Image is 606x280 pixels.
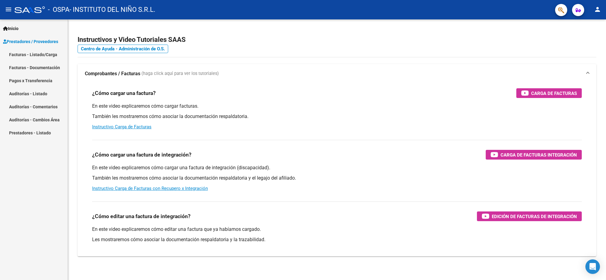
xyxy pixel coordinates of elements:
p: En este video explicaremos cómo cargar una factura de integración (discapacidad). [92,164,582,171]
div: Open Intercom Messenger [585,259,600,274]
mat-icon: person [594,6,601,13]
a: Centro de Ayuda - Administración de O.S. [78,45,168,53]
mat-icon: menu [5,6,12,13]
mat-expansion-panel-header: Comprobantes / Facturas (haga click aquí para ver los tutoriales) [78,64,596,83]
h3: ¿Cómo editar una factura de integración? [92,212,191,221]
p: Les mostraremos cómo asociar la documentación respaldatoria y la trazabilidad. [92,236,582,243]
h3: ¿Cómo cargar una factura de integración? [92,150,191,159]
a: Instructivo Carga de Facturas con Recupero x Integración [92,186,208,191]
strong: Comprobantes / Facturas [85,70,140,77]
span: Edición de Facturas de integración [492,213,577,220]
button: Carga de Facturas Integración [486,150,582,160]
a: Instructivo Carga de Facturas [92,124,151,130]
button: Edición de Facturas de integración [477,211,582,221]
p: También les mostraremos cómo asociar la documentación respaldatoria. [92,113,582,120]
h2: Instructivos y Video Tutoriales SAAS [78,34,596,46]
p: En este video explicaremos cómo editar una factura que ya habíamos cargado. [92,226,582,233]
span: Carga de Facturas Integración [501,151,577,159]
h3: ¿Cómo cargar una factura? [92,89,156,97]
div: Comprobantes / Facturas (haga click aquí para ver los tutoriales) [78,83,596,256]
p: En este video explicaremos cómo cargar facturas. [92,103,582,110]
span: - OSPA [48,3,69,16]
span: Carga de Facturas [531,89,577,97]
span: (haga click aquí para ver los tutoriales) [142,70,219,77]
span: Prestadores / Proveedores [3,38,58,45]
p: También les mostraremos cómo asociar la documentación respaldatoria y el legajo del afiliado. [92,175,582,181]
button: Carga de Facturas [516,88,582,98]
span: Inicio [3,25,18,32]
span: - INSTITUTO DEL NIÑO S.R.L. [69,3,155,16]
